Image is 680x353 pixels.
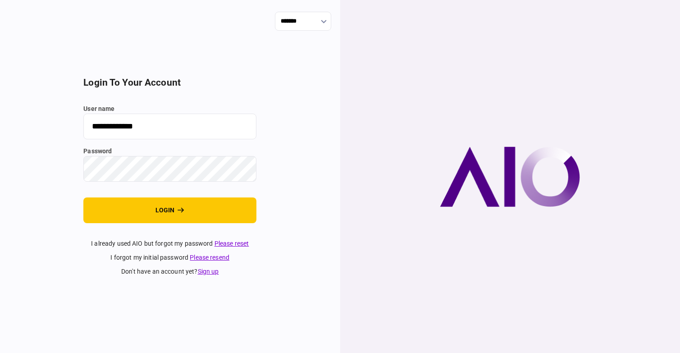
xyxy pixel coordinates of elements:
input: show language options [275,12,331,31]
input: password [83,156,256,182]
h2: login to your account [83,77,256,88]
input: user name [83,114,256,139]
img: AIO company logo [440,147,580,207]
div: I forgot my initial password [83,253,256,262]
div: don't have an account yet ? [83,267,256,276]
a: Please reset [214,240,249,247]
label: user name [83,104,256,114]
a: Sign up [198,268,219,275]
div: I already used AIO but forgot my password [83,239,256,248]
a: Please resend [190,254,229,261]
label: password [83,147,256,156]
button: login [83,197,256,223]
